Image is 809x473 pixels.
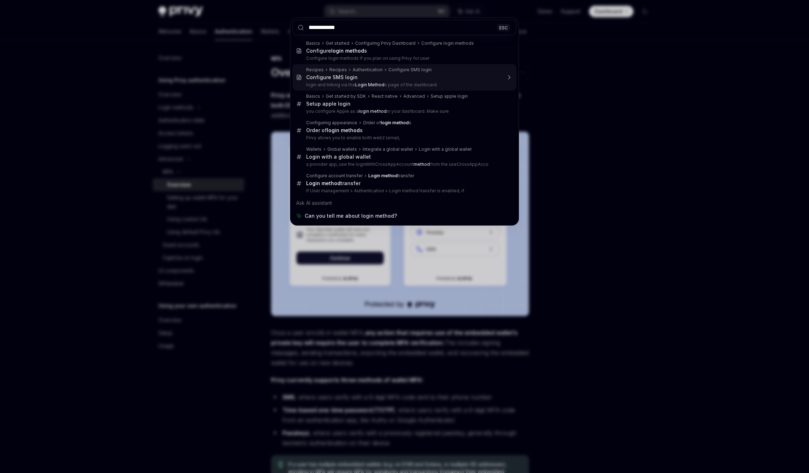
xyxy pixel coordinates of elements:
[306,135,501,141] p: Privy allows you to enable both web2 (email,
[372,93,398,99] div: React native
[381,120,409,125] b: login method
[306,48,367,54] div: Configure s
[363,146,413,152] div: Integrate a global wallet
[355,82,384,87] b: Login Method
[306,173,363,179] div: Configure account transfer
[403,93,425,99] div: Advanced
[327,127,360,133] b: login method
[431,93,468,99] div: Setup apple login
[306,161,501,167] p: a provider app, use the loginWithCrossAppAccount from the useCrossAppAcco
[363,120,411,126] div: Order of s
[293,197,516,209] div: Ask AI assistant
[359,108,387,114] b: login method
[306,154,371,160] div: Login with a global wallet
[388,67,432,73] div: Configure SMS login
[327,146,357,152] div: Global wallets
[329,67,347,73] div: Recipes
[368,173,414,179] div: transfer
[353,67,383,73] div: Authentication
[326,40,349,46] div: Get started
[306,82,501,88] p: login and linking via the s page of the dashboard.
[497,24,510,31] div: ESC
[306,127,363,134] div: Order of s
[331,48,364,54] b: login method
[413,161,430,167] b: method
[306,188,501,194] p: If User management > Authentication > Login method transfer is enabled, if
[306,180,361,187] div: transfer
[306,74,358,81] div: Configure SMS login
[306,108,501,114] p: you configure Apple as a in your dashboard. Make sure
[326,93,366,99] div: Get started by SDK
[368,173,398,178] b: Login method
[306,93,320,99] div: Basics
[306,180,340,186] b: Login method
[421,40,474,46] div: Configure login methods
[306,146,322,152] div: Wallets
[306,101,350,107] div: Setup apple login
[305,212,397,219] span: Can you tell me about login method?
[306,120,357,126] div: Configuring appearance
[306,55,501,61] p: Configure login methods If you plan on using Privy for user
[355,40,416,46] div: Configuring Privy Dashboard
[306,40,320,46] div: Basics
[419,146,472,152] div: Login with a global wallet
[306,67,324,73] div: Recipes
